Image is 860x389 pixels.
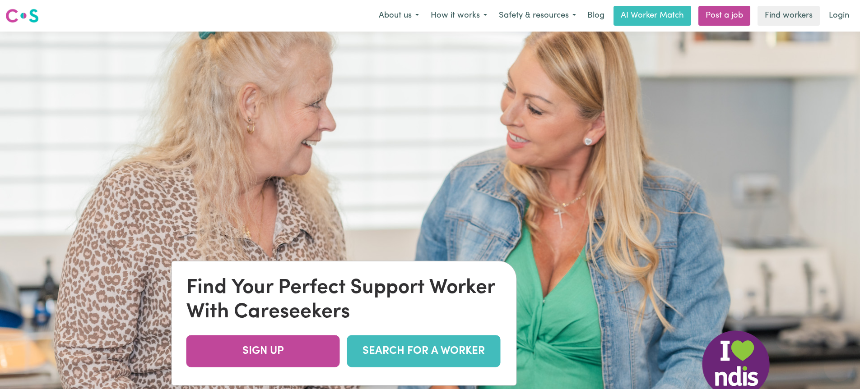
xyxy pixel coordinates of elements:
a: Login [823,6,855,26]
img: Careseekers logo [5,8,39,24]
a: SIGN UP [186,335,340,367]
iframe: Close message [776,331,794,349]
button: Safety & resources [493,6,582,25]
iframe: Button to launch messaging window [824,353,853,382]
a: Careseekers logo [5,5,39,26]
a: Post a job [698,6,750,26]
a: Find workers [758,6,820,26]
div: Find Your Perfect Support Worker With Careseekers [186,276,502,325]
button: How it works [425,6,493,25]
a: SEARCH FOR A WORKER [347,335,501,367]
button: About us [373,6,425,25]
a: AI Worker Match [614,6,691,26]
a: Blog [582,6,610,26]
